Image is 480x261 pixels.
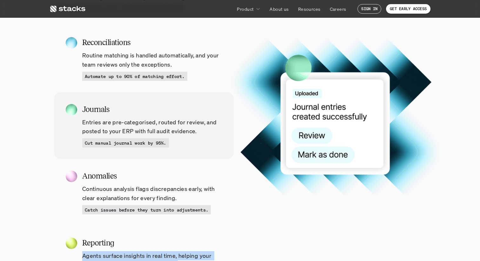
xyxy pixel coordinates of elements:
[330,6,346,12] p: Careers
[237,6,254,12] p: Product
[390,7,427,11] p: GET EARLY ACCESS
[386,4,430,14] a: GET EARLY ACCESS
[298,6,321,12] p: Resources
[82,237,222,249] h5: Reporting
[266,3,292,15] a: About us
[357,4,381,14] a: SIGN IN
[82,104,222,115] h5: Journals
[85,140,166,146] p: Cut manual journal work by 95%.
[82,37,222,48] h5: Reconciliations
[326,3,350,15] a: Careers
[361,7,377,11] p: SIGN IN
[294,3,324,15] a: Resources
[82,184,222,203] p: Continuous analysis flags discrepancies early, with clear explanations for every finding.
[82,51,222,69] p: Routine matching is handled automatically, and your team reviews only the exceptions.
[82,170,222,182] h5: Anomalies
[82,118,222,136] p: Entries are pre-categorised, routed for review, and posted to your ERP with full audit evidence.
[270,6,289,12] p: About us
[85,73,185,80] p: Automate up to 90% of matching effort.
[85,206,208,213] p: Catch issues before they turn into adjustments.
